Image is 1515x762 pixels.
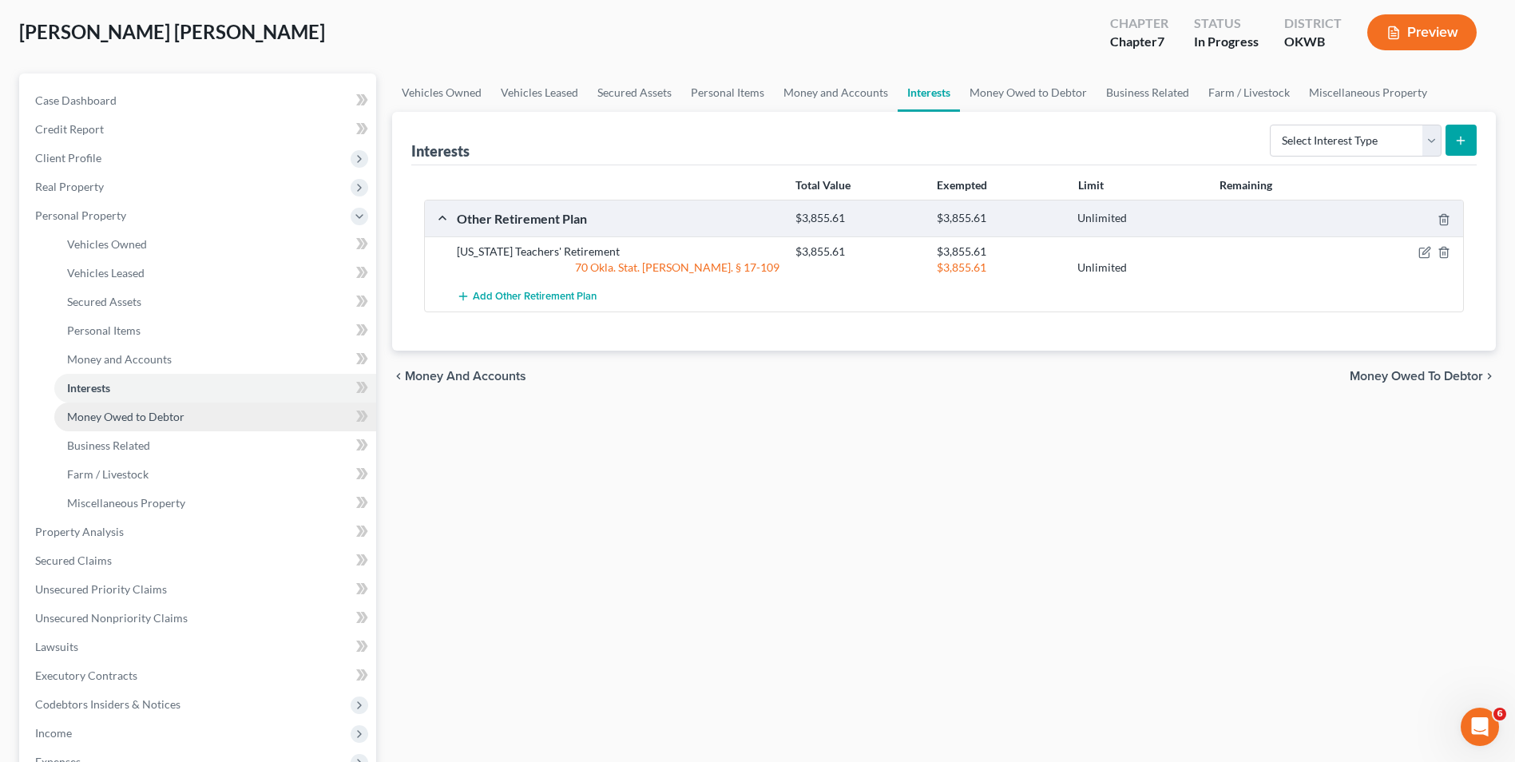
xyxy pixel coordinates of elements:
[457,282,597,312] button: Add Other Retirement Plan
[35,582,167,596] span: Unsecured Priority Claims
[35,93,117,107] span: Case Dashboard
[35,611,188,625] span: Unsecured Nonpriority Claims
[22,546,376,575] a: Secured Claims
[795,178,851,192] strong: Total Value
[67,266,145,280] span: Vehicles Leased
[67,496,185,510] span: Miscellaneous Property
[67,295,141,308] span: Secured Assets
[1194,33,1259,51] div: In Progress
[19,20,325,43] span: [PERSON_NAME] [PERSON_NAME]
[22,86,376,115] a: Case Dashboard
[35,525,124,538] span: Property Analysis
[1350,370,1496,383] button: Money Owed to Debtor chevron_right
[929,244,1070,260] div: $3,855.61
[1350,370,1483,383] span: Money Owed to Debtor
[54,259,376,288] a: Vehicles Leased
[473,291,597,304] span: Add Other Retirement Plan
[67,381,110,395] span: Interests
[681,73,774,112] a: Personal Items
[787,211,929,226] div: $3,855.61
[449,260,787,276] div: 70 Okla. Stat. [PERSON_NAME]. § 17-109
[960,73,1097,112] a: Money Owed to Debtor
[1069,260,1211,276] div: Unlimited
[54,460,376,489] a: Farm / Livestock
[67,439,150,452] span: Business Related
[67,467,149,481] span: Farm / Livestock
[35,151,101,165] span: Client Profile
[35,640,78,653] span: Lawsuits
[1220,178,1272,192] strong: Remaining
[1461,708,1499,746] iframe: Intercom live chat
[898,73,960,112] a: Interests
[787,244,929,260] div: $3,855.61
[1284,33,1342,51] div: OKWB
[588,73,681,112] a: Secured Assets
[67,323,141,337] span: Personal Items
[937,178,987,192] strong: Exempted
[1110,33,1168,51] div: Chapter
[929,260,1070,276] div: $3,855.61
[35,122,104,136] span: Credit Report
[1299,73,1437,112] a: Miscellaneous Property
[392,370,405,383] i: chevron_left
[449,210,787,227] div: Other Retirement Plan
[22,115,376,144] a: Credit Report
[405,370,526,383] span: Money and Accounts
[1483,370,1496,383] i: chevron_right
[35,208,126,222] span: Personal Property
[54,374,376,403] a: Interests
[1284,14,1342,33] div: District
[1199,73,1299,112] a: Farm / Livestock
[54,403,376,431] a: Money Owed to Debtor
[22,604,376,633] a: Unsecured Nonpriority Claims
[392,370,526,383] button: chevron_left Money and Accounts
[35,697,180,711] span: Codebtors Insiders & Notices
[54,316,376,345] a: Personal Items
[35,669,137,682] span: Executory Contracts
[54,230,376,259] a: Vehicles Owned
[22,518,376,546] a: Property Analysis
[54,288,376,316] a: Secured Assets
[1078,178,1104,192] strong: Limit
[54,431,376,460] a: Business Related
[67,237,147,251] span: Vehicles Owned
[67,352,172,366] span: Money and Accounts
[67,410,184,423] span: Money Owed to Debtor
[1194,14,1259,33] div: Status
[774,73,898,112] a: Money and Accounts
[929,211,1070,226] div: $3,855.61
[22,575,376,604] a: Unsecured Priority Claims
[1367,14,1477,50] button: Preview
[1110,14,1168,33] div: Chapter
[54,489,376,518] a: Miscellaneous Property
[35,180,104,193] span: Real Property
[411,141,470,161] div: Interests
[392,73,491,112] a: Vehicles Owned
[491,73,588,112] a: Vehicles Leased
[22,661,376,690] a: Executory Contracts
[1493,708,1506,720] span: 6
[1097,73,1199,112] a: Business Related
[54,345,376,374] a: Money and Accounts
[35,726,72,740] span: Income
[1157,34,1164,49] span: 7
[35,554,112,567] span: Secured Claims
[1069,211,1211,226] div: Unlimited
[22,633,376,661] a: Lawsuits
[449,244,787,260] div: [US_STATE] Teachers' Retirement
